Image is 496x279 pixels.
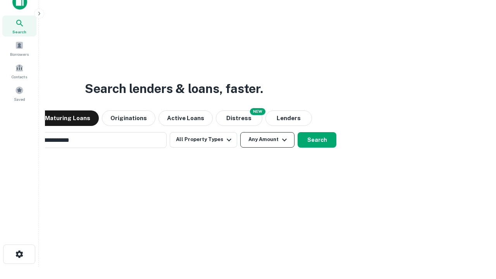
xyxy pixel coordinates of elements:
[2,83,36,104] a: Saved
[85,79,263,98] h3: Search lenders & loans, faster.
[12,74,27,80] span: Contacts
[12,29,26,35] span: Search
[158,110,213,126] button: Active Loans
[10,51,29,57] span: Borrowers
[216,110,262,126] button: Search distressed loans with lien and other non-mortgage details.
[298,132,336,148] button: Search
[265,110,312,126] button: Lenders
[2,60,36,81] a: Contacts
[250,108,265,115] div: NEW
[14,96,25,102] span: Saved
[240,132,294,148] button: Any Amount
[102,110,155,126] button: Originations
[2,15,36,36] a: Search
[2,38,36,59] a: Borrowers
[36,110,99,126] button: Maturing Loans
[457,217,496,254] iframe: Chat Widget
[170,132,237,148] button: All Property Types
